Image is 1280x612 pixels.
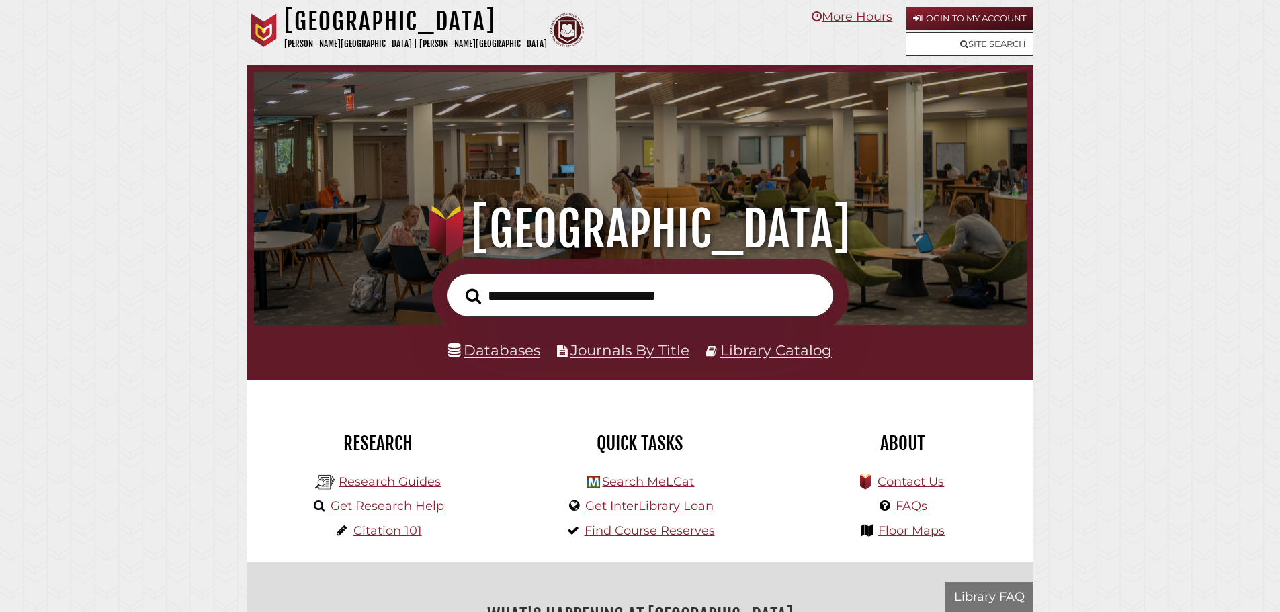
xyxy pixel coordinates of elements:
h2: Research [257,432,499,455]
a: Site Search [906,32,1033,56]
h1: [GEOGRAPHIC_DATA] [273,200,1007,259]
a: Citation 101 [353,523,422,538]
img: Calvin University [247,13,281,47]
a: FAQs [896,498,927,513]
img: Hekman Library Logo [315,472,335,492]
p: [PERSON_NAME][GEOGRAPHIC_DATA] | [PERSON_NAME][GEOGRAPHIC_DATA] [284,36,547,52]
img: Hekman Library Logo [587,476,600,488]
a: Get Research Help [331,498,444,513]
a: Contact Us [878,474,944,489]
a: Find Course Reserves [585,523,715,538]
a: Search MeLCat [602,474,694,489]
a: Library Catalog [720,341,832,359]
a: Login to My Account [906,7,1033,30]
a: Journals By Title [570,341,689,359]
a: Get InterLibrary Loan [585,498,714,513]
a: Research Guides [339,474,441,489]
h2: About [781,432,1023,455]
h2: Quick Tasks [519,432,761,455]
button: Search [459,284,488,308]
a: Floor Maps [878,523,945,538]
i: Search [466,288,481,304]
a: Databases [448,341,540,359]
a: More Hours [812,9,892,24]
img: Calvin Theological Seminary [550,13,584,47]
h1: [GEOGRAPHIC_DATA] [284,7,547,36]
